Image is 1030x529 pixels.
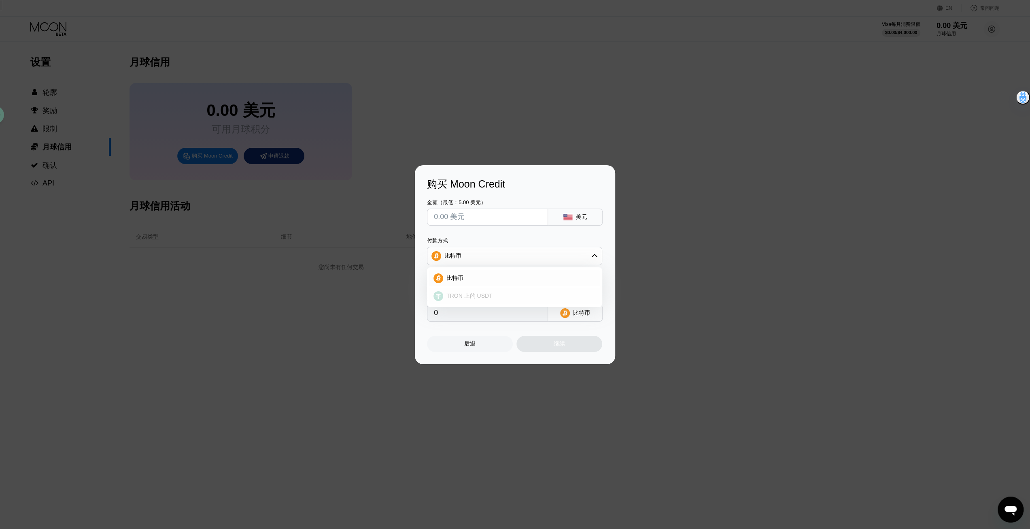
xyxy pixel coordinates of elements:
[427,237,448,243] font: 付款方式
[998,497,1024,523] iframe: 启动消息传送窗口的按钮
[444,252,461,259] font: 比特币
[427,336,513,352] div: 后退
[576,213,587,220] font: 美元
[434,209,541,225] input: 0.00 美元
[446,292,493,299] font: TRON 上的 USDT
[573,309,590,316] font: 比特币
[446,275,463,281] font: 比特币
[427,248,602,264] div: 比特币
[429,288,600,304] div: TRON 上的 USDT
[464,340,476,347] font: 后退
[429,270,600,286] div: 比特币
[427,199,486,205] font: 金额（最低：5.00 美元）
[427,178,505,190] font: 购买 Moon Credit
